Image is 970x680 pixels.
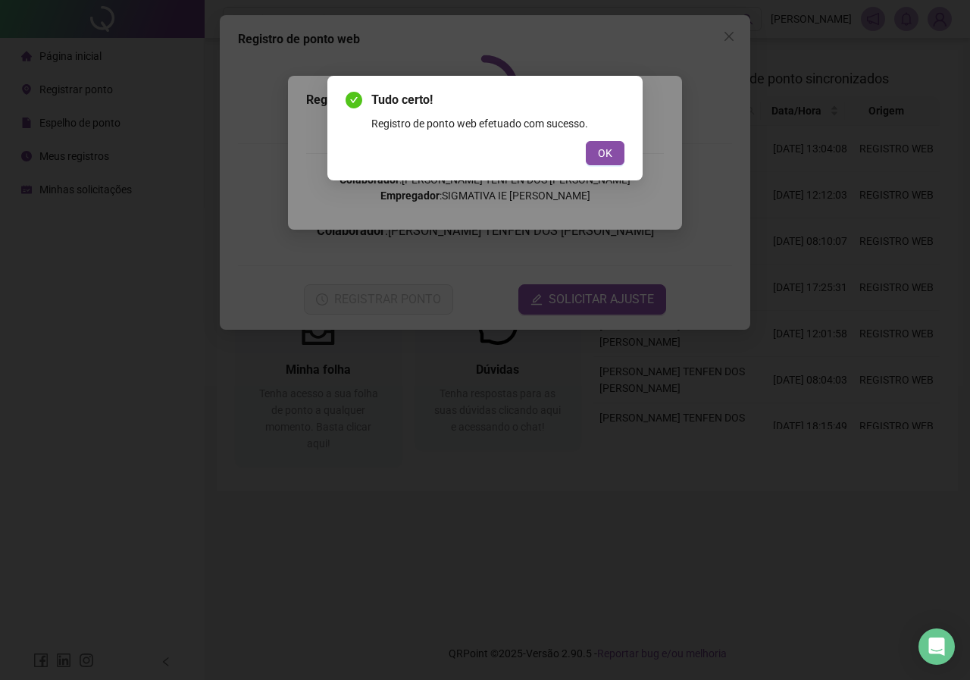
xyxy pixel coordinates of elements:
[586,141,624,165] button: OK
[371,91,624,109] span: Tudo certo!
[371,115,624,132] div: Registro de ponto web efetuado com sucesso.
[918,628,955,665] div: Open Intercom Messenger
[346,92,362,108] span: check-circle
[598,145,612,161] span: OK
